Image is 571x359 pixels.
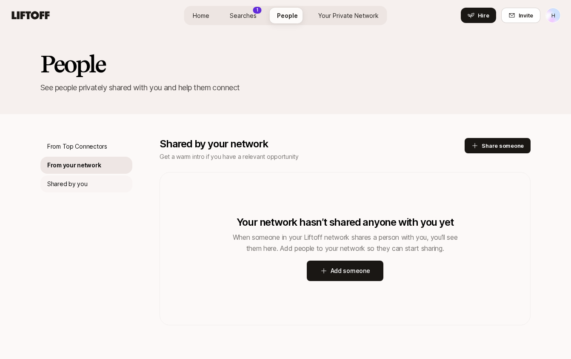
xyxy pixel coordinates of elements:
[160,138,465,150] p: Shared by your network
[501,8,540,23] button: Invite
[230,11,257,20] span: Searches
[47,160,101,170] p: From your network
[257,7,258,13] p: 1
[311,8,385,23] a: Your Private Network
[270,8,305,23] a: People
[160,152,465,162] p: Get a warm intro if you have a relevant opportunity
[465,138,531,153] button: Share someone
[318,11,379,20] span: Your Private Network
[47,179,87,189] p: Shared by you
[307,261,384,281] button: Add someone
[545,8,561,23] button: H
[40,82,531,94] p: See people privately shared with you and help them connect
[193,11,209,20] span: Home
[223,8,263,23] a: Searches1
[186,8,216,23] a: Home
[237,216,454,228] p: Your network hasn’t shared anyone with you yet
[277,11,298,20] span: People
[47,141,107,152] p: From Top Connectors
[478,11,489,20] span: Hire
[461,8,496,23] button: Hire
[40,51,531,77] h2: People
[226,232,464,254] p: When someone in your Liftoff network shares a person with you, you’ll see them here. Add people t...
[519,11,533,20] span: Invite
[551,10,555,20] p: H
